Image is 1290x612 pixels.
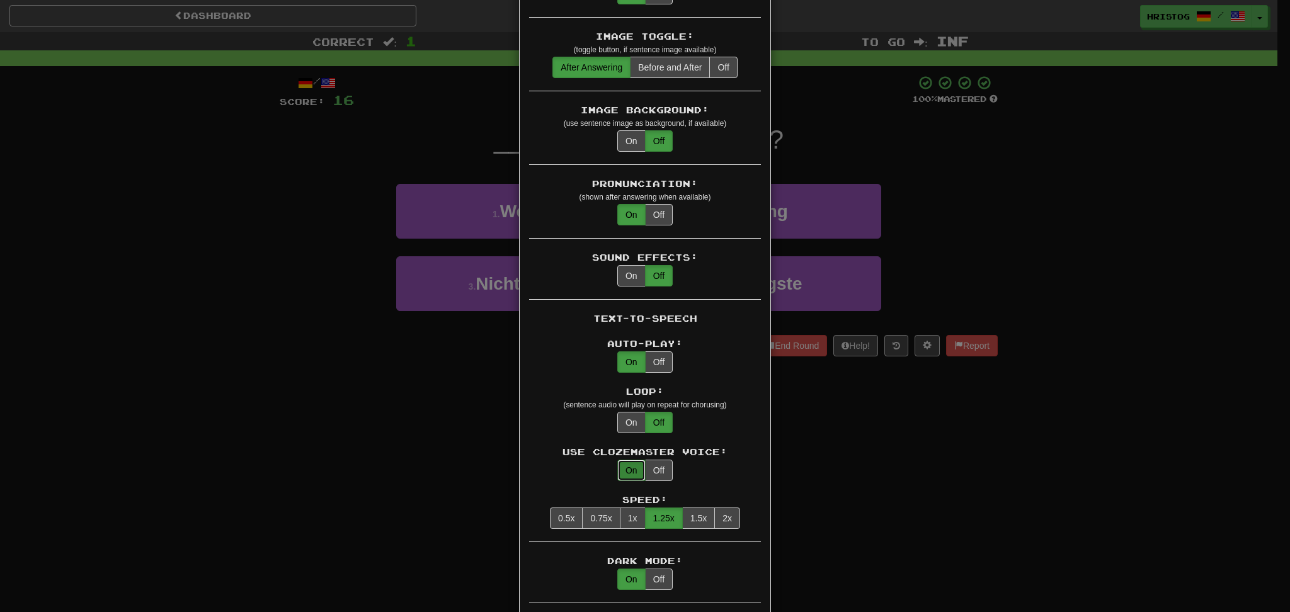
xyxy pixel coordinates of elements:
[579,193,711,201] small: (shown after answering when available)
[645,265,673,286] button: Off
[550,507,740,529] div: Text-to-speech speed
[645,460,673,481] button: Off
[617,460,646,481] button: On
[645,130,673,152] button: Off
[617,265,646,286] button: On
[645,412,673,433] button: Off
[552,57,738,78] div: translations
[617,412,673,433] div: Text-to-speech looping
[617,412,646,433] button: On
[617,130,646,152] button: On
[582,507,620,529] button: 0.75x
[682,507,715,529] button: 1.5x
[630,57,710,78] button: Before and After
[617,204,646,225] button: On
[645,204,673,225] button: Off
[645,569,673,590] button: Off
[552,57,631,78] button: After Answering
[563,400,726,409] small: (sentence audio will play on repeat for chorusing)
[617,351,673,373] div: Text-to-speech auto-play
[620,507,646,529] button: 1x
[529,251,761,264] div: Sound Effects:
[529,178,761,190] div: Pronunciation:
[645,507,683,529] button: 1.25x
[529,312,761,325] div: Text-to-Speech
[617,351,646,373] button: On
[564,119,726,128] small: (use sentence image as background, if available)
[529,337,761,350] div: Auto-Play:
[709,57,737,78] button: Off
[714,507,740,529] button: 2x
[529,494,761,506] div: Speed:
[617,460,673,481] div: Use Clozemaster text-to-speech
[529,446,761,458] div: Use Clozemaster Voice:
[529,385,761,398] div: Loop:
[529,30,761,43] div: Image Toggle:
[617,130,673,152] div: translations
[617,569,646,590] button: On
[550,507,583,529] button: 0.5x
[645,351,673,373] button: Off
[574,45,717,54] small: (toggle button, if sentence image available)
[529,555,761,567] div: Dark Mode:
[529,104,761,116] div: Image Background:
